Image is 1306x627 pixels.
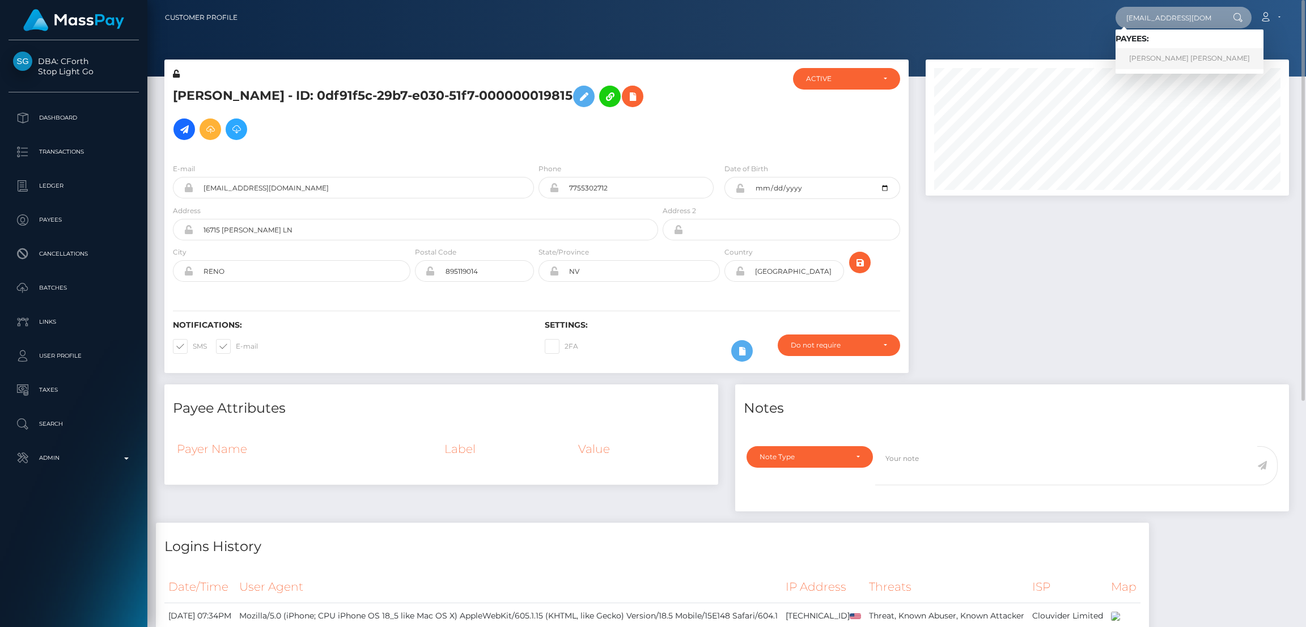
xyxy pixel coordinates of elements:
label: E-mail [216,339,258,354]
p: Search [13,416,134,433]
h6: Payees: [1116,34,1263,44]
a: Links [9,308,139,336]
h4: Logins History [164,537,1140,557]
p: Transactions [13,143,134,160]
label: E-mail [173,164,195,174]
img: 200x100 [1111,612,1120,621]
div: Do not require [791,341,874,350]
a: Taxes [9,376,139,404]
label: Address 2 [663,206,696,216]
p: Batches [13,279,134,296]
a: Transactions [9,138,139,166]
p: Admin [13,450,134,467]
a: Cancellations [9,240,139,268]
p: Taxes [13,382,134,399]
h5: [PERSON_NAME] - ID: 0df91f5c-29b7-e030-51f7-000000019815 [173,80,652,146]
label: Address [173,206,201,216]
label: Phone [538,164,561,174]
label: State/Province [538,247,589,257]
th: Map [1107,571,1140,603]
input: Search... [1116,7,1222,28]
th: User Agent [235,571,782,603]
a: Admin [9,444,139,472]
h6: Settings: [545,320,900,330]
h4: Notes [744,399,1280,418]
span: DBA: CForth Stop Light Go [9,56,139,77]
th: Threats [865,571,1028,603]
a: Initiate Payout [173,118,195,140]
th: ISP [1028,571,1107,603]
a: Ledger [9,172,139,200]
p: Payees [13,211,134,228]
div: Note Type [760,452,847,461]
th: IP Address [782,571,865,603]
label: SMS [173,339,207,354]
a: [PERSON_NAME] [PERSON_NAME] [1116,48,1263,69]
th: Date/Time [164,571,235,603]
p: Ledger [13,177,134,194]
a: Payees [9,206,139,234]
button: Note Type [747,446,873,468]
label: Country [724,247,753,257]
h6: Notifications: [173,320,528,330]
th: Value [574,434,710,464]
a: Batches [9,274,139,302]
button: Do not require [778,334,900,356]
p: Cancellations [13,245,134,262]
h4: Payee Attributes [173,399,710,418]
div: ACTIVE [806,74,874,83]
p: Dashboard [13,109,134,126]
p: User Profile [13,348,134,365]
a: Customer Profile [165,6,238,29]
th: Payer Name [173,434,440,464]
label: City [173,247,186,257]
label: 2FA [545,339,578,354]
img: us.png [850,613,861,620]
a: Dashboard [9,104,139,132]
img: Stop Light Go [13,52,32,71]
label: Date of Birth [724,164,768,174]
a: User Profile [9,342,139,370]
th: Label [440,434,574,464]
label: Postal Code [415,247,456,257]
p: Links [13,313,134,331]
a: Search [9,410,139,438]
button: ACTIVE [793,68,900,90]
img: MassPay Logo [23,9,124,31]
